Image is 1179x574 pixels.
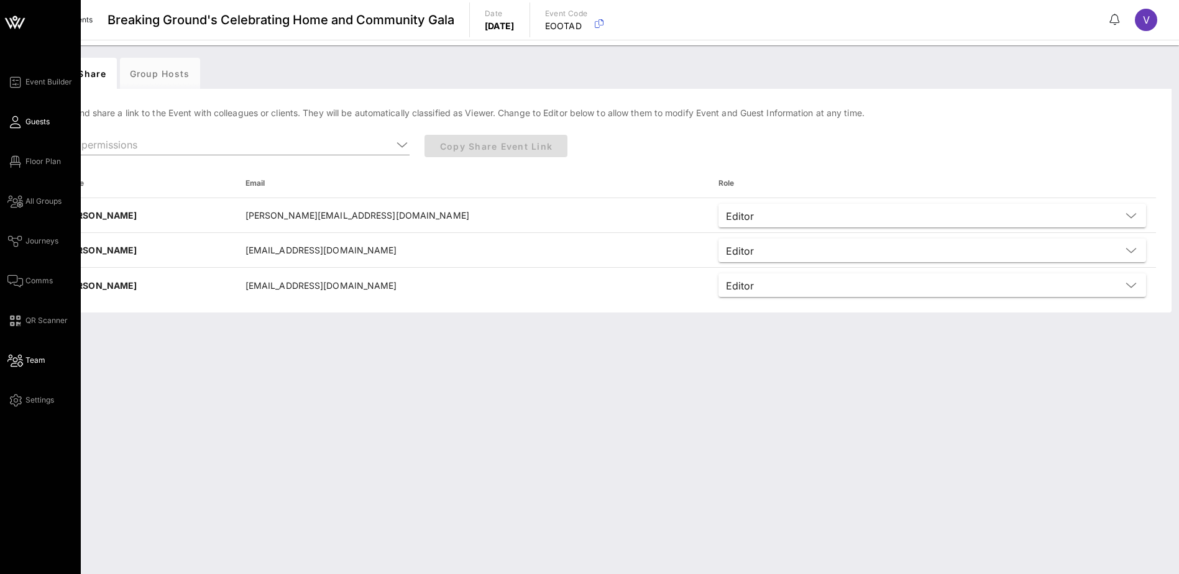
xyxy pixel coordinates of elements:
td: [PERSON_NAME] [53,268,236,303]
a: Event Builder [7,75,72,89]
span: QR Scanner [25,315,68,326]
span: V [1143,14,1150,26]
td: [PERSON_NAME] [53,233,236,268]
a: Settings [7,393,54,408]
p: Date [485,7,515,20]
th: Email [236,168,709,198]
span: Journeys [25,235,58,247]
div: Editor [718,204,1146,227]
span: Settings [25,394,54,406]
div: Editor [726,245,754,257]
span: Guests [25,116,50,127]
span: All Groups [25,196,62,207]
p: EOOTAD [545,20,588,32]
span: Floor Plan [25,156,61,167]
div: Group Hosts [120,58,200,89]
div: Editor [726,211,754,222]
a: Team [7,353,45,368]
a: All Groups [7,194,62,209]
th: Name [53,168,236,198]
p: Event Code [545,7,588,20]
div: Copy and share a link to the Event with colleagues or clients. They will be automatically classif... [37,96,1172,312]
td: [PERSON_NAME][EMAIL_ADDRESS][DOMAIN_NAME] [236,198,709,233]
div: V [1135,9,1157,31]
a: QR Scanner [7,313,68,328]
span: Breaking Ground's Celebrating Home and Community Gala [108,11,454,29]
input: Select permissions [50,135,392,155]
span: Comms [25,275,53,286]
td: [EMAIL_ADDRESS][DOMAIN_NAME] [236,268,709,303]
a: Comms [7,273,53,288]
span: Event Builder [25,76,72,88]
div: Editor [718,239,1146,262]
div: Editor [726,280,754,291]
a: Journeys [7,234,58,248]
th: Role [709,168,1156,198]
a: Floor Plan [7,154,61,169]
span: Team [25,355,45,366]
p: [DATE] [485,20,515,32]
td: [EMAIL_ADDRESS][DOMAIN_NAME] [236,233,709,268]
div: Editor [718,273,1146,297]
a: Guests [7,114,50,129]
td: [PERSON_NAME] [53,198,236,233]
